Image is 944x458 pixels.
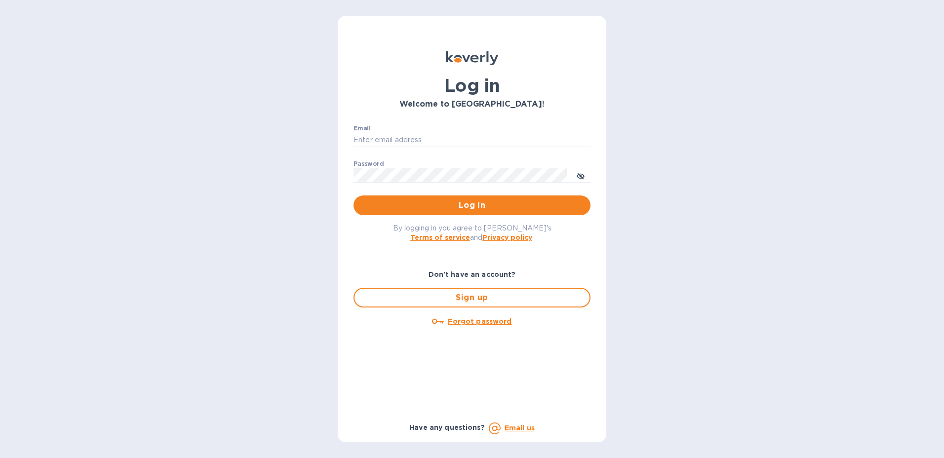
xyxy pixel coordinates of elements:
[361,199,583,211] span: Log in
[446,51,498,65] img: Koverly
[571,165,590,185] button: toggle password visibility
[448,317,511,325] u: Forgot password
[505,424,535,432] a: Email us
[354,125,371,131] label: Email
[354,161,384,167] label: Password
[354,100,590,109] h3: Welcome to [GEOGRAPHIC_DATA]!
[429,270,516,278] b: Don't have an account?
[410,233,470,241] a: Terms of service
[393,224,551,241] span: By logging in you agree to [PERSON_NAME]'s and .
[354,75,590,96] h1: Log in
[409,423,485,431] b: Have any questions?
[482,233,532,241] a: Privacy policy
[362,292,582,304] span: Sign up
[354,133,590,148] input: Enter email address
[354,288,590,307] button: Sign up
[354,195,590,215] button: Log in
